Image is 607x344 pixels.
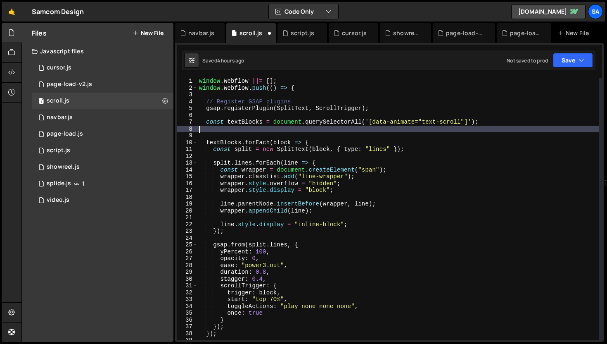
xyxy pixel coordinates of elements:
[177,235,198,242] div: 24
[177,221,198,228] div: 22
[393,29,421,37] div: showreel.js
[22,43,173,60] div: Javascript files
[177,337,198,344] div: 39
[32,60,173,76] div: 14806/45454.js
[446,29,485,37] div: page-load-v2.js
[177,180,198,187] div: 16
[507,57,548,64] div: Not saved to prod
[177,323,198,330] div: 37
[177,98,198,105] div: 4
[291,29,314,37] div: script.js
[39,98,44,105] span: 1
[177,296,198,303] div: 33
[511,4,586,19] a: [DOMAIN_NAME]
[177,269,198,276] div: 29
[177,105,198,112] div: 5
[32,7,84,17] div: Samcom Design
[202,57,244,64] div: Saved
[32,29,47,38] h2: Files
[32,126,173,142] div: 14806/45656.js
[177,132,198,139] div: 9
[177,187,198,194] div: 17
[177,146,198,153] div: 11
[47,114,73,121] div: navbar.js
[588,4,603,19] a: SA
[177,201,198,208] div: 19
[177,112,198,119] div: 6
[177,276,198,283] div: 30
[553,53,593,68] button: Save
[188,29,214,37] div: navbar.js
[177,282,198,289] div: 31
[177,317,198,324] div: 36
[32,93,173,109] div: scroll.js
[239,29,262,37] div: scroll.js
[32,175,173,192] div: 14806/45266.js
[47,147,70,154] div: script.js
[217,57,244,64] div: 4 hours ago
[177,248,198,256] div: 26
[177,330,198,337] div: 38
[133,30,164,36] button: New File
[177,85,198,92] div: 2
[177,153,198,160] div: 12
[2,2,22,21] a: 🤙
[177,310,198,317] div: 35
[177,194,198,201] div: 18
[177,303,198,310] div: 34
[510,29,541,37] div: page-load.js
[177,228,198,235] div: 23
[32,159,173,175] div: 14806/45858.js
[47,163,80,171] div: showreel.js
[47,64,71,72] div: cursor.js
[177,126,198,133] div: 8
[342,29,367,37] div: cursor.js
[32,109,173,126] div: navbar.js
[177,91,198,98] div: 3
[177,160,198,167] div: 13
[177,289,198,296] div: 32
[177,255,198,262] div: 27
[47,180,71,187] div: splide.js
[47,97,69,105] div: scroll.js
[177,119,198,126] div: 7
[177,78,198,85] div: 1
[177,262,198,269] div: 28
[177,241,198,248] div: 25
[557,29,592,37] div: New File
[177,173,198,180] div: 15
[32,192,173,208] div: 14806/45268.js
[47,81,92,88] div: page-load-v2.js
[47,130,83,138] div: page-load.js
[32,142,173,159] div: 14806/38397.js
[177,208,198,215] div: 20
[269,4,338,19] button: Code Only
[32,76,173,93] div: 14806/45839.js
[177,139,198,146] div: 10
[177,214,198,221] div: 21
[82,180,85,187] span: 1
[47,196,69,204] div: video.js
[177,167,198,174] div: 14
